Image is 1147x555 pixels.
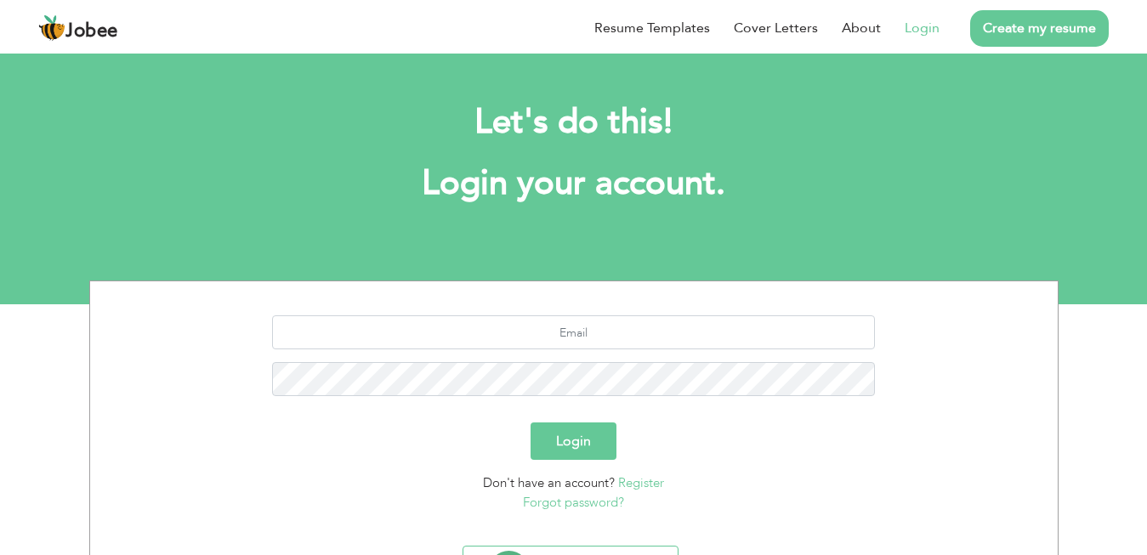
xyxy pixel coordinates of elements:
a: Register [618,474,664,491]
a: Forgot password? [523,494,624,511]
a: Create my resume [970,10,1109,47]
a: Login [905,18,940,38]
img: jobee.io [38,14,65,42]
a: Resume Templates [594,18,710,38]
a: About [842,18,881,38]
span: Don't have an account? [483,474,615,491]
a: Cover Letters [734,18,818,38]
button: Login [531,422,616,460]
h2: Let's do this! [115,100,1033,144]
a: Jobee [38,14,118,42]
input: Email [272,315,875,349]
span: Jobee [65,22,118,41]
h1: Login your account. [115,161,1033,206]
